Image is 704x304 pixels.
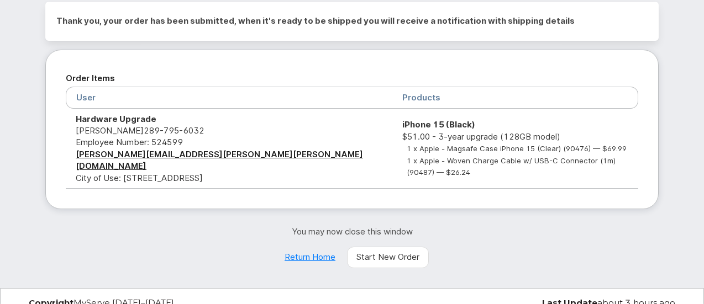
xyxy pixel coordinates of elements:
span: 6032 [179,125,204,136]
a: Return Home [275,247,345,269]
iframe: Messenger Launcher [656,256,696,296]
span: 795 [160,125,179,136]
td: $51.00 - 3-year upgrade (128GB model) [392,109,638,189]
th: Products [392,87,638,108]
strong: iPhone 15 (Black) [402,119,475,130]
span: Employee Number: 524599 [76,137,183,147]
h2: Thank you, your order has been submitted, when it's ready to be shipped you will receive a notifi... [56,13,648,29]
p: You may now close this window [45,226,659,237]
td: [PERSON_NAME] City of Use: [STREET_ADDRESS] [66,109,392,189]
small: 1 x Apple - Magsafe Case iPhone 15 (Clear) (90476) — $69.99 [407,144,627,153]
h2: Order Items [66,70,638,87]
a: Start New Order [347,247,429,269]
a: [PERSON_NAME][EMAIL_ADDRESS][PERSON_NAME][PERSON_NAME][DOMAIN_NAME] [76,149,363,171]
small: 1 x Apple - Woven Charge Cable w/ USB-C Connector (1m) (90487) — $26.24 [407,156,616,177]
th: User [66,87,392,108]
span: 289 [144,125,204,136]
strong: Hardware Upgrade [76,114,156,124]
